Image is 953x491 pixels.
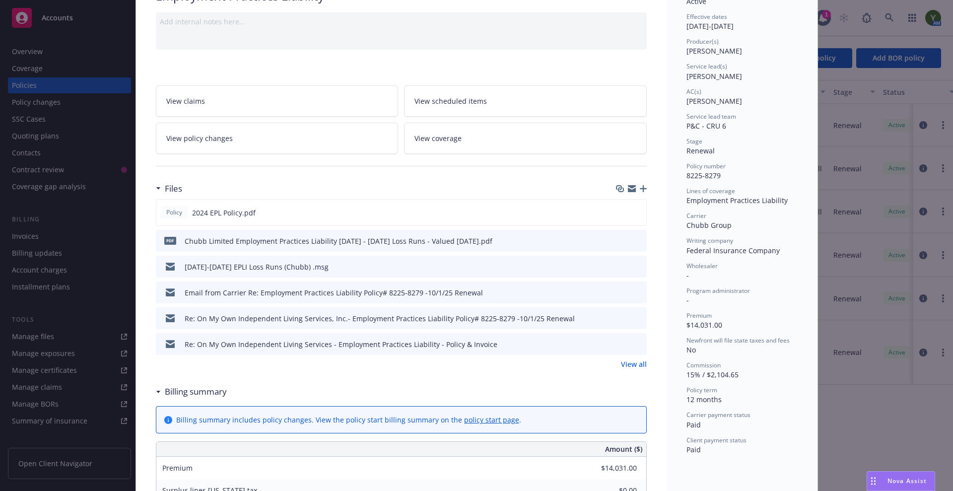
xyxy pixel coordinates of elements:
div: Files [156,182,182,195]
span: [PERSON_NAME] [686,71,742,81]
button: preview file [634,262,643,272]
span: Nova Assist [887,477,927,485]
span: View coverage [414,133,462,143]
div: Chubb Limited Employment Practices Liability [DATE] - [DATE] Loss Runs - Valued [DATE].pdf [185,236,492,246]
span: 2024 EPL Policy.pdf [192,208,256,218]
span: 12 months [686,395,722,404]
span: - [686,295,689,305]
span: No [686,345,696,354]
span: - [686,271,689,280]
span: Client payment status [686,436,747,444]
a: View policy changes [156,123,399,154]
div: [DATE] - [DATE] [686,12,798,31]
div: Billing summary [156,385,227,398]
a: policy start page [464,415,519,424]
span: Producer(s) [686,37,719,46]
span: Premium [686,311,712,320]
div: Billing summary includes policy changes. View the policy start billing summary on the . [176,415,521,425]
span: 8225-8279 [686,171,721,180]
span: Newfront will file state taxes and fees [686,336,790,345]
button: download file [618,236,626,246]
button: preview file [634,339,643,350]
span: Stage [686,137,702,145]
span: Carrier [686,211,706,220]
span: Renewal [686,146,715,155]
a: View coverage [404,123,647,154]
button: Nova Assist [867,471,935,491]
button: download file [618,339,626,350]
span: View claims [166,96,205,106]
div: Email from Carrier Re: Employment Practices Liability Policy# 8225-8279 -10/1/25 Renewal [185,287,483,298]
span: Commission [686,361,721,369]
span: Policy number [686,162,726,170]
span: Wholesaler [686,262,718,270]
span: View scheduled items [414,96,487,106]
span: Policy term [686,386,717,394]
span: Service lead(s) [686,62,727,70]
span: Premium [162,463,193,473]
span: Effective dates [686,12,727,21]
div: Re: On My Own Independent Living Services, Inc.- Employment Practices Liability Policy# 8225-8279... [185,313,575,324]
button: download file [618,262,626,272]
span: Federal Insurance Company [686,246,780,255]
button: preview file [634,236,643,246]
div: Re: On My Own Independent Living Services - Employment Practices Liability - Policy & Invoice [185,339,497,350]
span: pdf [164,237,176,244]
span: [PERSON_NAME] [686,96,742,106]
a: View claims [156,85,399,117]
span: Employment Practices Liability [686,196,788,205]
span: P&C - CRU 6 [686,121,726,131]
button: preview file [634,287,643,298]
span: 15% / $2,104.65 [686,370,739,379]
span: Carrier payment status [686,411,750,419]
span: Service lead team [686,112,736,121]
button: preview file [634,313,643,324]
span: $14,031.00 [686,320,722,330]
span: Chubb Group [686,220,732,230]
div: Drag to move [867,472,880,491]
div: [DATE]-[DATE] EPLI Loss Runs (Chubb) .msg [185,262,329,272]
span: Policy [164,208,184,217]
span: Paid [686,420,701,429]
span: Program administrator [686,286,750,295]
a: View scheduled items [404,85,647,117]
div: Add internal notes here... [160,16,643,27]
button: preview file [633,208,642,218]
span: AC(s) [686,87,701,96]
span: Amount ($) [605,444,642,454]
span: Lines of coverage [686,187,735,195]
button: download file [618,287,626,298]
span: [PERSON_NAME] [686,46,742,56]
input: 0.00 [578,461,643,476]
button: download file [617,208,625,218]
h3: Billing summary [165,385,227,398]
span: View policy changes [166,133,233,143]
button: download file [618,313,626,324]
span: Paid [686,445,701,454]
h3: Files [165,182,182,195]
a: View all [621,359,647,369]
span: Writing company [686,236,733,245]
